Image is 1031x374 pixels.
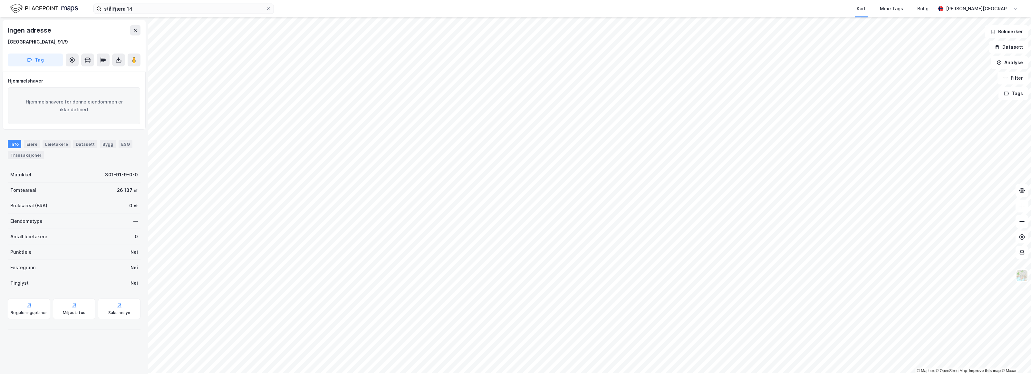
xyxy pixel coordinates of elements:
a: Mapbox [917,369,935,373]
div: Hjemmelshaver [8,77,140,85]
div: Miljøstatus [63,310,85,315]
div: Mine Tags [880,5,903,13]
div: [GEOGRAPHIC_DATA], 91/9 [8,38,68,46]
div: Kart [857,5,866,13]
div: Reguleringsplaner [11,310,47,315]
div: Nei [130,248,138,256]
div: [PERSON_NAME][GEOGRAPHIC_DATA] [946,5,1010,13]
div: Transaksjoner [8,151,44,159]
div: ESG [119,140,132,148]
div: Tinglyst [10,279,29,287]
div: 0 [135,233,138,241]
div: Nei [130,279,138,287]
div: Leietakere [43,140,71,148]
div: Info [8,140,21,148]
div: — [133,217,138,225]
div: Bygg [100,140,116,148]
div: Bolig [917,5,929,13]
div: Festegrunn [10,264,35,271]
button: Datasett [989,41,1028,54]
div: Tomteareal [10,186,36,194]
div: Nei [130,264,138,271]
button: Tag [8,54,63,66]
div: Bruksareal (BRA) [10,202,47,210]
div: 0 ㎡ [129,202,138,210]
div: Ingen adresse [8,25,52,35]
iframe: Chat Widget [999,343,1031,374]
button: Analyse [991,56,1028,69]
div: Eiere [24,140,40,148]
button: Tags [998,87,1028,100]
div: 26 137 ㎡ [117,186,138,194]
a: OpenStreetMap [936,369,967,373]
button: Filter [997,72,1028,84]
button: Bokmerker [985,25,1028,38]
div: Datasett [73,140,97,148]
div: Antall leietakere [10,233,47,241]
div: Matrikkel [10,171,31,179]
img: Z [1016,270,1028,282]
div: Punktleie [10,248,32,256]
div: Hjemmelshavere for denne eiendommen er ikke definert [8,87,140,124]
input: Søk på adresse, matrikkel, gårdeiere, leietakere eller personer [101,4,266,14]
img: logo.f888ab2527a4732fd821a326f86c7f29.svg [10,3,78,14]
div: 301-91-9-0-0 [105,171,138,179]
div: Eiendomstype [10,217,43,225]
a: Improve this map [969,369,1001,373]
div: Saksinnsyn [108,310,130,315]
